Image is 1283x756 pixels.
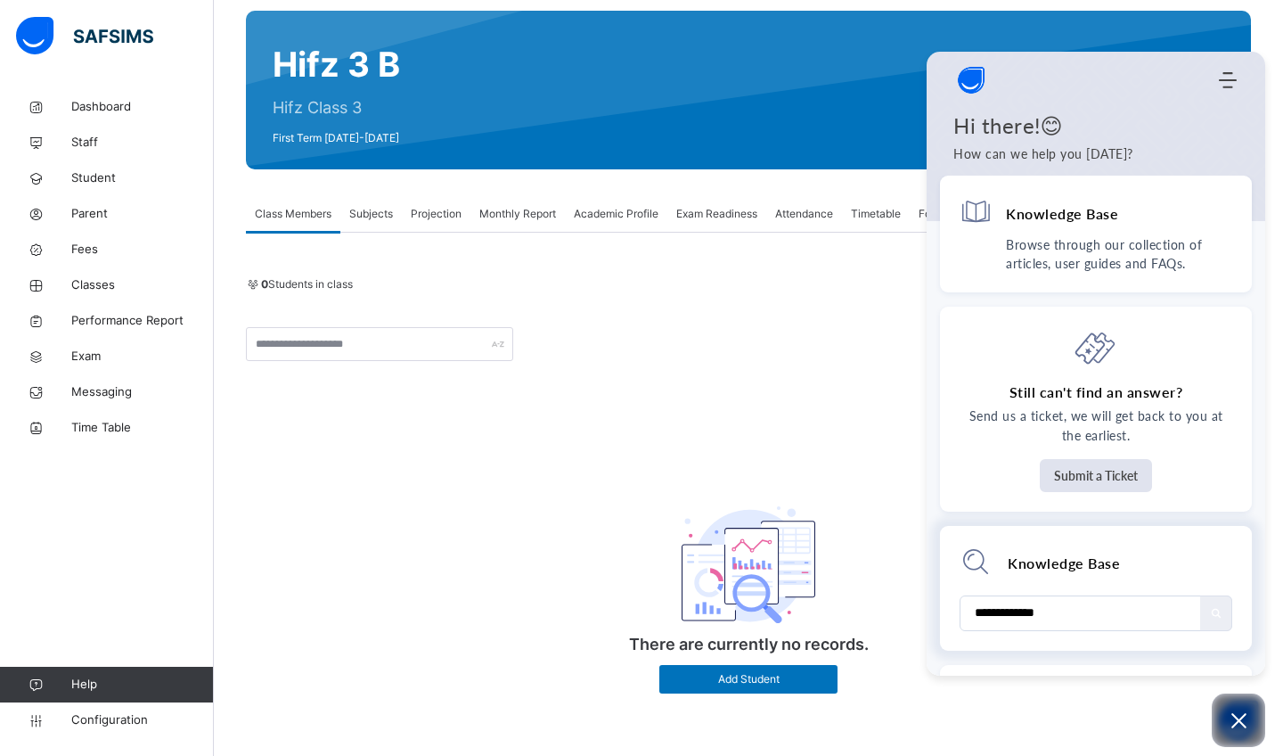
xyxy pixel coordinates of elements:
b: 0 [261,277,268,291]
span: Monthly Report [479,206,556,222]
span: Attendance [775,206,833,222]
p: Send us a ticket, we will get back to you at the earliest. [960,407,1232,446]
p: How can we help you today? [953,144,1238,164]
div: There are currently no records. [570,457,927,712]
span: Exam Readiness [676,206,757,222]
p: There are currently no records. [570,632,927,656]
span: Performance Report [71,312,214,330]
h2: Knowledge Base [1008,554,1120,573]
img: logo [953,62,989,98]
h4: Still can't find an answer? [1009,382,1183,402]
span: Dashboard [71,98,214,116]
span: Subjects [349,206,393,222]
span: Company logo [953,62,989,98]
span: Form Teacher [919,206,987,222]
div: Knowledge BaseBrowse through our collection of articles, user guides and FAQs. [940,176,1252,292]
span: Timetable [851,206,901,222]
span: Students in class [261,276,353,292]
span: Class Members [255,206,331,222]
div: Module search widget [940,526,1252,651]
span: Configuration [71,711,213,729]
span: Help [71,676,213,694]
button: Open asap [1212,694,1265,747]
span: Messaging [71,383,214,401]
span: Time Table [71,419,214,437]
button: Submit a Ticket [1040,459,1152,492]
span: Academic Profile [574,206,658,222]
span: Projection [411,206,462,222]
img: safsims [16,17,153,54]
span: Classes [71,276,214,294]
span: Staff [71,134,214,152]
h1: Hi there!😊 [953,112,1238,139]
span: Fees [71,241,214,259]
p: Browse through our collection of articles, user guides and FAQs. [1006,235,1232,273]
span: Student [71,169,214,187]
span: Add Student [673,671,824,687]
h4: Knowledge Base [1006,204,1118,223]
div: Modules Menu [1216,71,1238,89]
span: Exam [71,348,214,366]
span: Parent [71,205,214,223]
img: classEmptyState.7d4ec5dc6d57f4e1adfd249b62c1c528.svg [682,506,815,624]
div: Knowledge Base [1008,554,1232,573]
